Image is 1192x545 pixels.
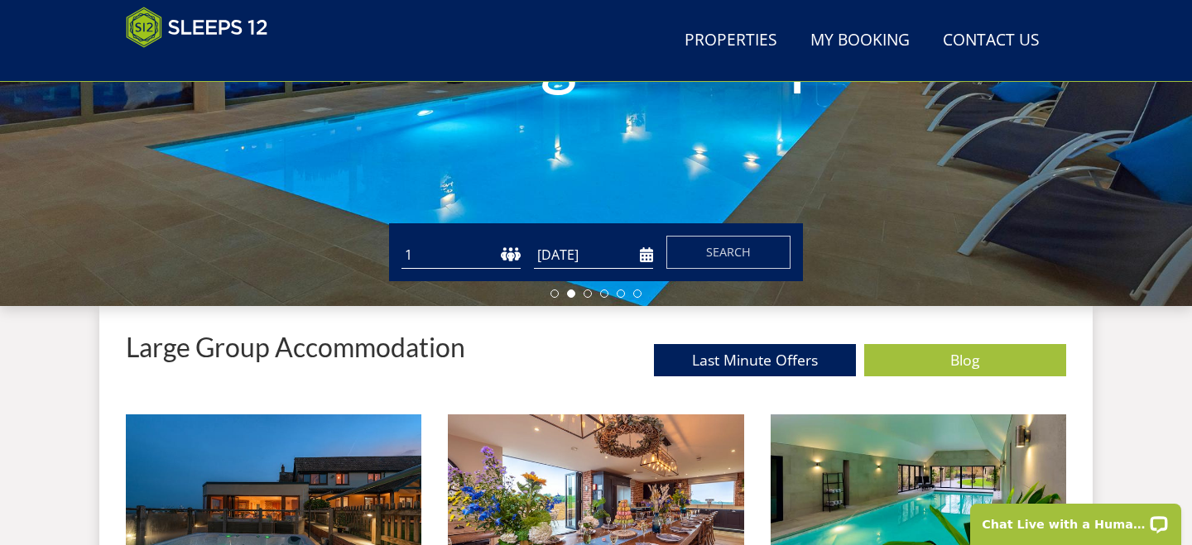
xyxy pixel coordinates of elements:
[936,22,1046,60] a: Contact Us
[678,22,784,60] a: Properties
[959,493,1192,545] iframe: LiveChat chat widget
[654,344,856,376] a: Last Minute Offers
[126,332,465,361] p: Large Group Accommodation
[534,241,653,269] input: Arrival Date
[864,344,1066,376] a: Blog
[706,244,751,260] span: Search
[666,236,791,269] button: Search
[804,22,916,60] a: My Booking
[126,7,268,48] img: Sleeps 12
[118,58,291,72] iframe: Customer reviews powered by Trustpilot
